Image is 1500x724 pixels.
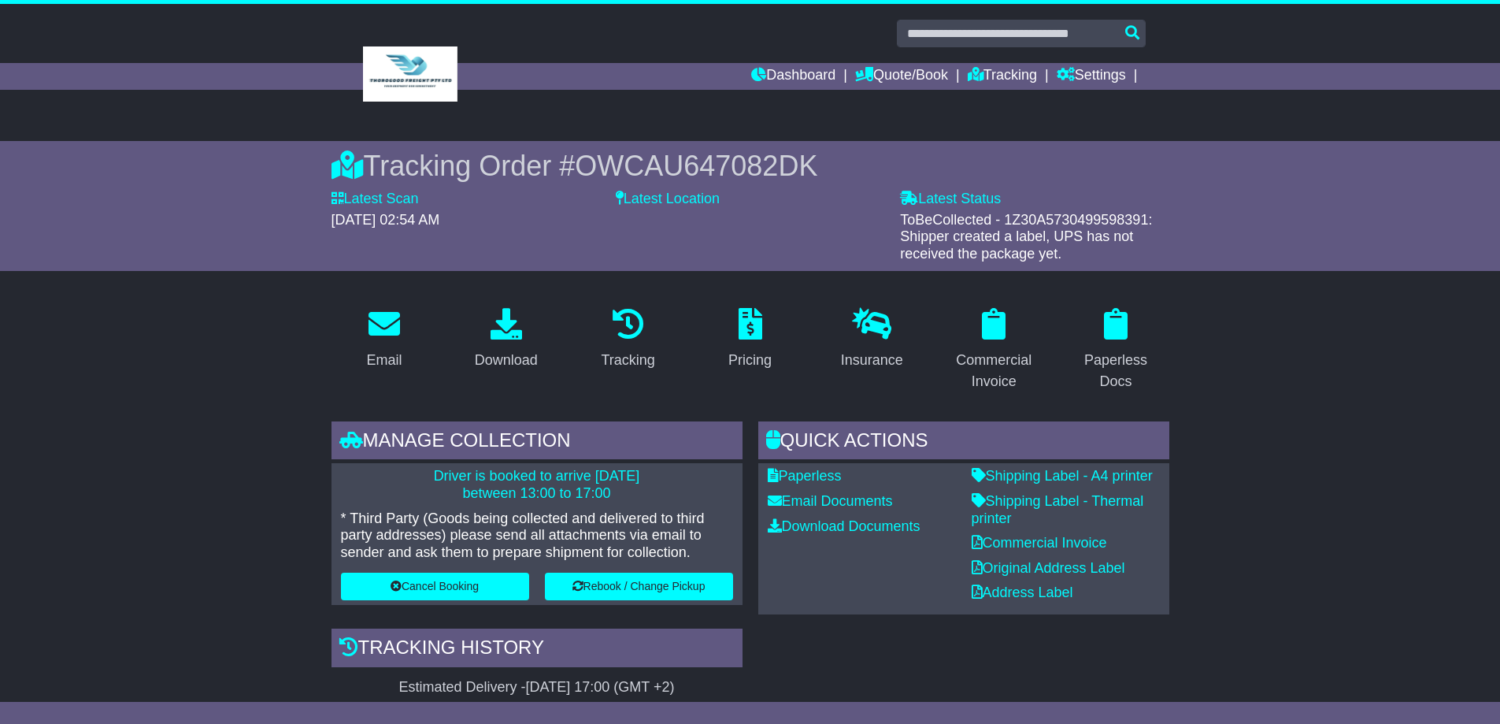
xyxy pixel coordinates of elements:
[855,63,948,90] a: Quote/Book
[968,63,1037,90] a: Tracking
[758,421,1169,464] div: Quick Actions
[972,535,1107,551] a: Commercial Invoice
[972,560,1125,576] a: Original Address Label
[356,303,412,377] a: Email
[331,421,743,464] div: Manage collection
[526,679,675,696] div: [DATE] 17:00 (GMT +2)
[591,303,665,377] a: Tracking
[900,191,1001,208] label: Latest Status
[751,63,835,90] a: Dashboard
[768,518,920,534] a: Download Documents
[366,350,402,371] div: Email
[341,468,733,502] p: Driver is booked to arrive [DATE] between 13:00 to 17:00
[841,350,903,371] div: Insurance
[768,468,842,484] a: Paperless
[545,573,733,600] button: Rebook / Change Pickup
[465,303,548,377] a: Download
[951,350,1037,392] div: Commercial Invoice
[972,493,1144,526] a: Shipping Label - Thermal printer
[601,350,654,371] div: Tracking
[1073,350,1159,392] div: Paperless Docs
[341,511,733,562] p: * Third Party (Goods being collected and delivered to third party addresses) please send all atta...
[1057,63,1126,90] a: Settings
[575,150,817,182] span: OWCAU647082DK
[718,303,782,377] a: Pricing
[941,303,1047,398] a: Commercial Invoice
[331,212,440,228] span: [DATE] 02:54 AM
[616,191,720,208] label: Latest Location
[768,493,893,509] a: Email Documents
[972,468,1153,484] a: Shipping Label - A4 printer
[331,679,743,696] div: Estimated Delivery -
[475,350,538,371] div: Download
[831,303,913,377] a: Insurance
[1063,303,1169,398] a: Paperless Docs
[331,149,1169,183] div: Tracking Order #
[331,191,419,208] label: Latest Scan
[331,629,743,671] div: Tracking history
[972,585,1073,600] a: Address Label
[900,212,1152,262] span: ToBeCollected - 1Z30A5730499598391: Shipper created a label, UPS has not received the package yet.
[728,350,772,371] div: Pricing
[341,573,529,600] button: Cancel Booking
